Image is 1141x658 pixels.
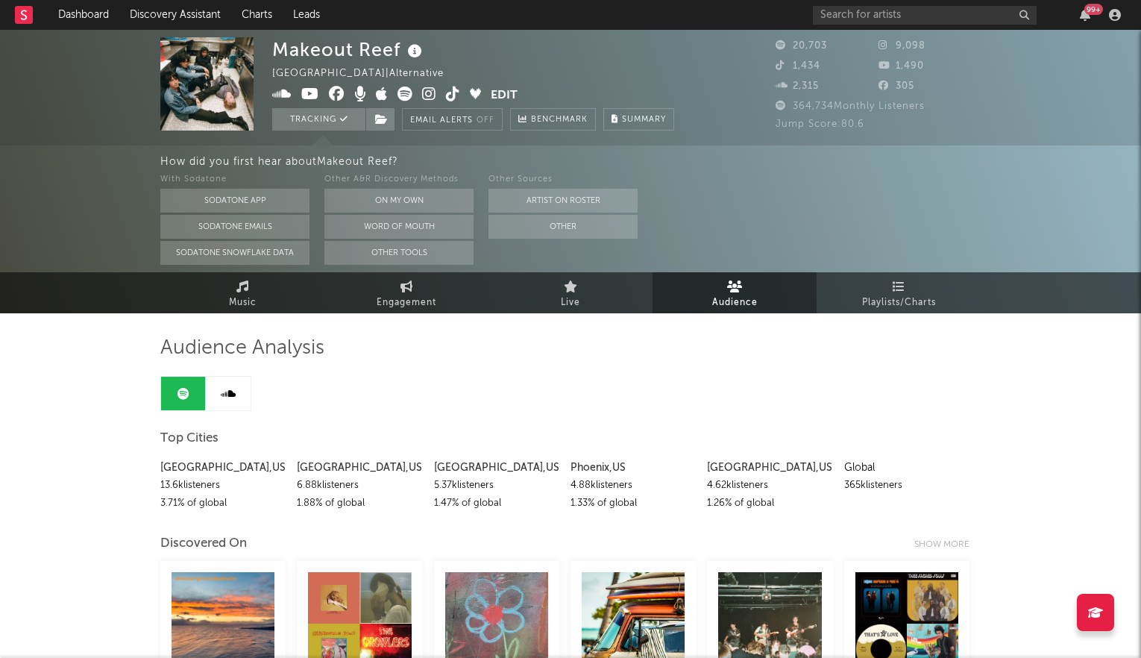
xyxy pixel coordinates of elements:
button: Tracking [272,108,365,131]
input: Search for artists [813,6,1037,25]
div: 6.88k listeners [297,477,422,495]
span: 305 [878,81,914,91]
span: Engagement [377,294,436,312]
div: Other Sources [488,171,638,189]
div: Makeout Reef [272,37,426,62]
button: Word Of Mouth [324,215,474,239]
span: Audience [712,294,758,312]
a: Benchmark [510,108,596,131]
a: Playlists/Charts [817,272,981,313]
div: 1.88 % of global [297,495,422,513]
button: Artist on Roster [488,189,638,213]
span: Top Cities [160,430,219,448]
div: Show more [914,536,981,554]
div: 13.6k listeners [160,477,286,495]
span: Benchmark [531,111,588,129]
button: Other [488,215,638,239]
div: [GEOGRAPHIC_DATA] , US [707,459,832,477]
button: Other Tools [324,241,474,265]
div: 1.47 % of global [434,495,559,513]
span: Live [561,294,580,312]
span: Jump Score: 80.6 [776,119,864,129]
div: Global [844,459,969,477]
div: 4.88k listeners [570,477,696,495]
button: Summary [603,108,674,131]
div: 5.37k listeners [434,477,559,495]
span: 364,734 Monthly Listeners [776,101,925,111]
div: [GEOGRAPHIC_DATA] , US [160,459,286,477]
div: 1.26 % of global [707,495,832,513]
span: 1,490 [878,61,924,71]
span: 9,098 [878,41,925,51]
div: [GEOGRAPHIC_DATA] , US [434,459,559,477]
button: Sodatone App [160,189,309,213]
div: Other A&R Discovery Methods [324,171,474,189]
span: 20,703 [776,41,827,51]
em: Off [477,116,494,125]
a: Music [160,272,324,313]
span: 1,434 [776,61,820,71]
a: Live [488,272,653,313]
span: 2,315 [776,81,819,91]
div: How did you first hear about Makeout Reef ? [160,153,1141,171]
div: With Sodatone [160,171,309,189]
button: Edit [491,87,518,105]
div: 3.71 % of global [160,495,286,513]
button: Email AlertsOff [402,108,503,131]
button: Sodatone Snowflake Data [160,241,309,265]
div: [GEOGRAPHIC_DATA] | Alternative [272,65,461,83]
button: 99+ [1080,9,1090,21]
div: 1.33 % of global [570,495,696,513]
div: 99 + [1084,4,1103,15]
a: Engagement [324,272,488,313]
button: Sodatone Emails [160,215,309,239]
div: 365k listeners [844,477,969,495]
div: Discovered On [160,535,247,553]
span: Summary [622,116,666,124]
button: On My Own [324,189,474,213]
span: Playlists/Charts [862,294,936,312]
div: [GEOGRAPHIC_DATA] , US [297,459,422,477]
div: Phoenix , US [570,459,696,477]
a: Audience [653,272,817,313]
span: Audience Analysis [160,339,324,357]
span: Music [229,294,257,312]
div: 4.62k listeners [707,477,832,495]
